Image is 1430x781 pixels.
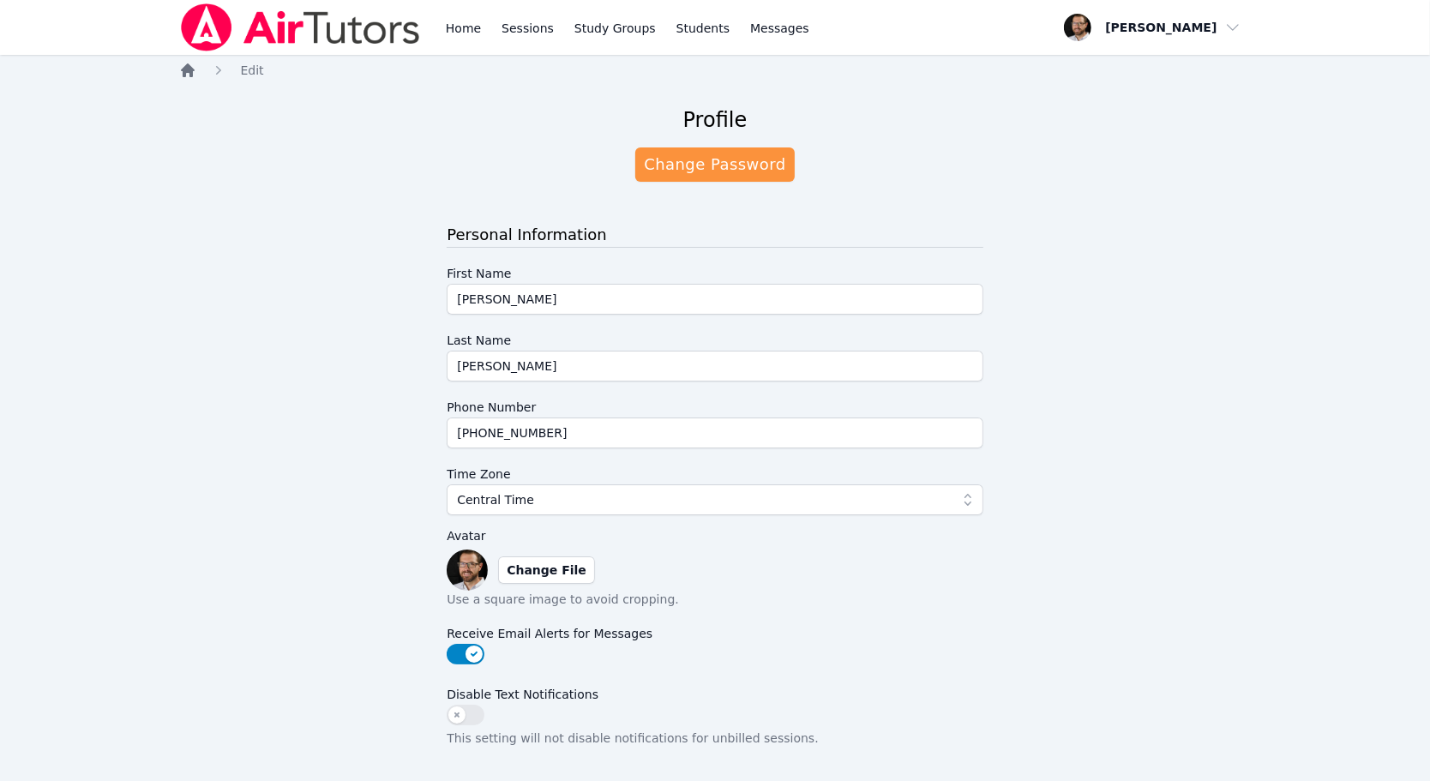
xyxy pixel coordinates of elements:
a: Edit [241,62,264,79]
span: Messages [750,20,809,37]
label: Avatar [447,526,983,546]
label: Disable Text Notifications [447,679,983,705]
p: This setting will not disable notifications for unbilled sessions. [447,730,983,747]
label: Phone Number [447,392,983,418]
img: Air Tutors [179,3,422,51]
label: Change File [498,556,595,584]
label: Time Zone [447,459,983,484]
button: Central Time [447,484,983,515]
h2: Profile [683,106,748,134]
p: Use a square image to avoid cropping. [447,591,983,608]
img: preview [447,550,488,591]
span: Central Time [457,490,534,510]
label: First Name [447,258,983,284]
label: Last Name [447,325,983,351]
span: Edit [241,63,264,77]
h3: Personal Information [447,223,983,248]
nav: Breadcrumb [179,62,1252,79]
a: Change Password [635,147,794,182]
label: Receive Email Alerts for Messages [447,618,983,644]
